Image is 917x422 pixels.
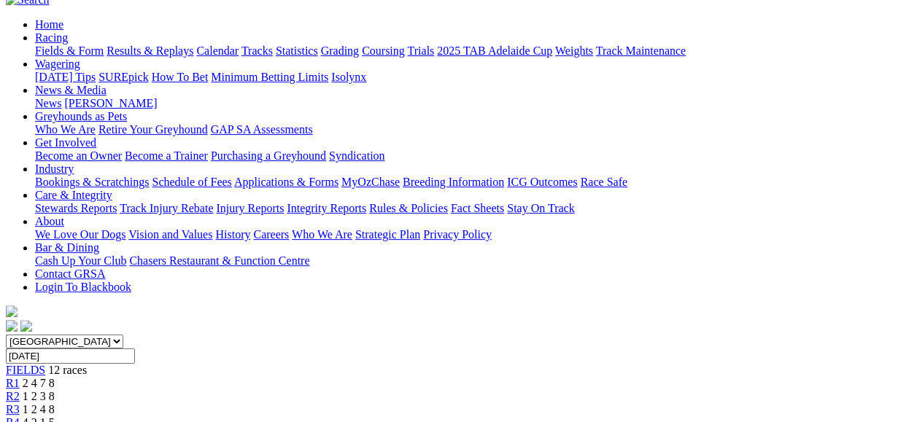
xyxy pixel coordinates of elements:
a: Syndication [329,149,384,162]
a: Bar & Dining [35,241,99,254]
a: Schedule of Fees [152,176,231,188]
a: Industry [35,163,74,175]
a: Contact GRSA [35,267,105,280]
a: Rules & Policies [369,202,448,214]
a: Breeding Information [403,176,504,188]
img: facebook.svg [6,320,18,332]
a: News & Media [35,84,107,96]
a: Weights [555,44,593,57]
a: R3 [6,403,20,415]
a: [DATE] Tips [35,71,96,83]
a: Results & Replays [107,44,193,57]
a: Isolynx [331,71,366,83]
a: Vision and Values [128,228,212,241]
a: 2025 TAB Adelaide Cup [437,44,552,57]
a: Fields & Form [35,44,104,57]
div: Industry [35,176,911,189]
span: 1 2 3 8 [23,390,55,402]
a: ICG Outcomes [507,176,577,188]
div: Greyhounds as Pets [35,123,911,136]
a: Coursing [362,44,405,57]
a: News [35,97,61,109]
a: Race Safe [580,176,627,188]
a: Statistics [276,44,318,57]
a: Track Maintenance [596,44,686,57]
span: 2 4 7 8 [23,377,55,389]
a: Fact Sheets [451,202,504,214]
a: Who We Are [292,228,352,241]
input: Select date [6,348,135,364]
div: Racing [35,44,911,58]
a: Get Involved [35,136,96,149]
a: Trials [407,44,434,57]
a: About [35,215,64,227]
a: Greyhounds as Pets [35,110,127,122]
a: Stay On Track [507,202,574,214]
a: Racing [35,31,68,44]
a: Login To Blackbook [35,281,131,293]
a: Stewards Reports [35,202,117,214]
a: Minimum Betting Limits [211,71,328,83]
a: Bookings & Scratchings [35,176,149,188]
a: Privacy Policy [423,228,492,241]
a: Become an Owner [35,149,122,162]
a: How To Bet [152,71,209,83]
a: Purchasing a Greyhound [211,149,326,162]
a: Careers [253,228,289,241]
a: Strategic Plan [355,228,420,241]
div: About [35,228,911,241]
a: Wagering [35,58,80,70]
div: Bar & Dining [35,254,911,267]
img: twitter.svg [20,320,32,332]
a: Integrity Reports [287,202,366,214]
a: SUREpick [98,71,148,83]
span: 1 2 4 8 [23,403,55,415]
a: GAP SA Assessments [211,123,313,136]
div: Wagering [35,71,911,84]
a: We Love Our Dogs [35,228,125,241]
a: Cash Up Your Club [35,254,126,267]
a: Grading [321,44,359,57]
div: Care & Integrity [35,202,911,215]
a: Applications & Forms [234,176,338,188]
a: Who We Are [35,123,96,136]
a: [PERSON_NAME] [64,97,157,109]
span: 12 races [48,364,87,376]
a: MyOzChase [341,176,400,188]
a: Injury Reports [216,202,284,214]
a: R1 [6,377,20,389]
a: R2 [6,390,20,402]
a: History [215,228,250,241]
div: Get Involved [35,149,911,163]
img: logo-grsa-white.png [6,305,18,317]
a: Home [35,18,63,31]
a: Tracks [241,44,273,57]
a: Become a Trainer [125,149,208,162]
a: Track Injury Rebate [120,202,213,214]
a: Calendar [196,44,239,57]
a: Chasers Restaurant & Function Centre [129,254,309,267]
div: News & Media [35,97,911,110]
a: Retire Your Greyhound [98,123,208,136]
a: FIELDS [6,364,45,376]
a: Care & Integrity [35,189,112,201]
